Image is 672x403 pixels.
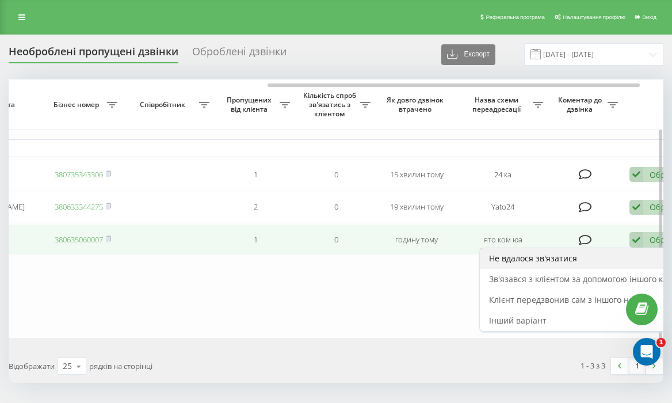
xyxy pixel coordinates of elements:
[563,14,625,20] span: Налаштування профілю
[296,192,376,222] td: 0
[628,358,646,374] a: 1
[215,159,296,190] td: 1
[642,14,656,20] span: Вихід
[457,192,549,222] td: Yato24
[89,361,152,371] span: рядків на сторінці
[9,361,55,371] span: Відображати
[489,294,654,305] span: Клієнт передзвонив сам з іншого номера
[441,44,495,65] button: Експорт
[9,45,178,63] div: Необроблені пропущені дзвінки
[221,96,280,113] span: Пропущених від клієнта
[633,338,660,366] iframe: Intercom live chat
[385,96,448,113] span: Як довго дзвінок втрачено
[55,234,103,245] a: 380635060007
[463,96,533,113] span: Назва схеми переадресації
[296,159,376,190] td: 0
[376,159,457,190] td: 15 хвилин тому
[486,14,545,20] span: Реферальна програма
[457,225,549,255] td: ято ком юа
[55,201,103,212] a: 380633344275
[215,192,296,222] td: 2
[48,100,107,109] span: Бізнес номер
[489,315,547,326] span: Інший варіант
[55,169,103,180] a: 380735343306
[296,225,376,255] td: 0
[555,96,608,113] span: Коментар до дзвінка
[192,45,287,63] div: Оброблені дзвінки
[656,338,666,347] span: 1
[215,225,296,255] td: 1
[376,225,457,255] td: годину тому
[489,253,577,264] span: Не вдалося зв'язатися
[129,100,199,109] span: Співробітник
[376,192,457,222] td: 19 хвилин тому
[457,159,549,190] td: 24 ка
[301,91,360,118] span: Кількість спроб зв'язатись з клієнтом
[581,360,605,371] div: 1 - 3 з 3
[63,360,72,372] div: 25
